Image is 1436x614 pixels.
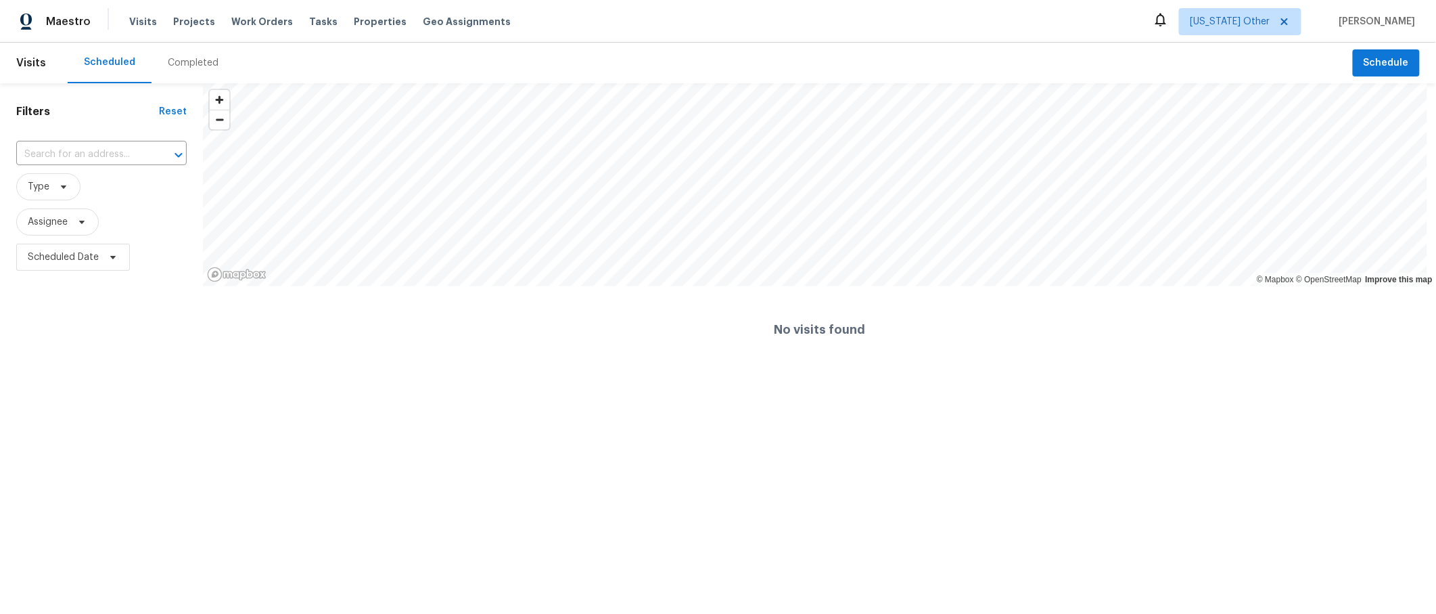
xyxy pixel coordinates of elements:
a: Mapbox homepage [207,267,267,282]
a: Improve this map [1366,275,1433,284]
div: Completed [168,56,218,70]
span: Tasks [309,17,338,26]
span: Scheduled Date [28,250,99,264]
button: Zoom out [210,110,229,129]
span: Work Orders [231,15,293,28]
div: Reset [159,105,187,118]
span: Visits [16,48,46,78]
span: Assignee [28,215,68,229]
span: Projects [173,15,215,28]
span: Visits [129,15,157,28]
button: Open [169,146,188,165]
button: Zoom in [210,90,229,110]
button: Schedule [1353,49,1420,77]
canvas: Map [203,83,1427,286]
a: Mapbox [1257,275,1294,284]
h1: Filters [16,105,159,118]
span: Type [28,180,49,194]
div: Scheduled [84,56,135,69]
h4: No visits found [774,323,865,336]
input: Search for an address... [16,144,149,165]
span: Properties [354,15,407,28]
span: [PERSON_NAME] [1334,15,1416,28]
a: OpenStreetMap [1296,275,1362,284]
span: Geo Assignments [423,15,511,28]
span: Schedule [1364,55,1409,72]
span: [US_STATE] Other [1190,15,1270,28]
span: Maestro [46,15,91,28]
